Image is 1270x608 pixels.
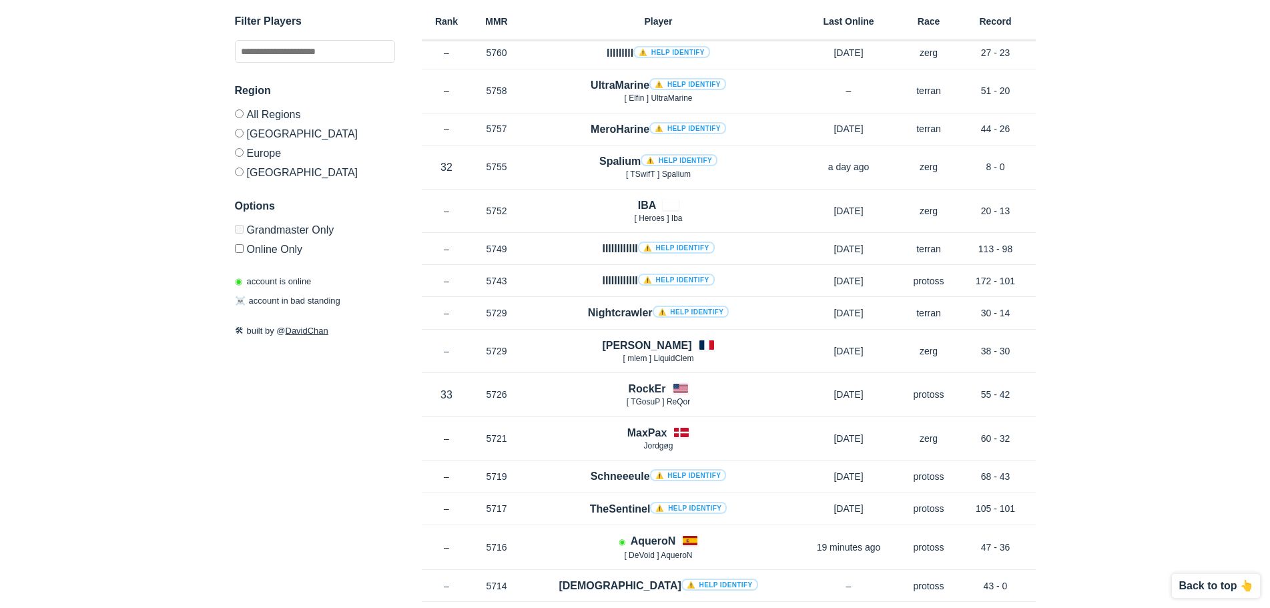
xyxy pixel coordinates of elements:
p: [DATE] [796,122,902,135]
p: 51 - 20 [956,84,1036,97]
h6: Race [902,17,956,26]
p: [DATE] [796,502,902,515]
a: ⚠️ Help identify [638,274,715,286]
p: zerg [902,432,956,445]
p: 5755 [472,160,522,174]
p: zerg [902,46,956,59]
p: 44 - 26 [956,122,1036,135]
h4: TheSentinel [590,501,727,517]
h4: [PERSON_NAME] [602,338,691,353]
span: [ DeVoid ] AqueroN [624,551,692,560]
label: [GEOGRAPHIC_DATA] [235,162,395,178]
p: protoss [902,579,956,593]
label: Only Show accounts currently in Grandmaster [235,225,395,239]
h4: Nightcrawler [588,305,729,320]
p: – [422,432,472,445]
h6: Rank [422,17,472,26]
p: zerg [902,160,956,174]
p: 68 - 43 [956,470,1036,483]
p: account is online [235,275,312,288]
p: [DATE] [796,46,902,59]
p: 5729 [472,344,522,358]
p: 5757 [472,122,522,135]
h4: AqueroN [631,533,676,549]
p: 5714 [472,579,522,593]
h3: Region [235,83,395,99]
a: ⚠️ Help identify [638,242,715,254]
p: zerg [902,204,956,218]
p: 19 minutes ago [796,541,902,554]
h6: Record [956,17,1036,26]
h4: IBA [638,198,657,213]
a: ⚠️ Help identify [650,469,727,481]
label: [GEOGRAPHIC_DATA] [235,123,395,143]
p: – [422,122,472,135]
p: 5716 [472,541,522,554]
h4: MeroHarine [591,121,726,137]
p: – [422,502,472,515]
p: – [796,579,902,593]
p: [DATE] [796,344,902,358]
input: Europe [235,148,244,157]
h4: RockEr [628,381,665,396]
h4: MaxPax [627,425,667,440]
span: Jordgøg [643,441,673,450]
p: account in bad standing [235,295,340,308]
p: a day ago [796,160,902,174]
label: Only show accounts currently laddering [235,239,395,255]
p: protoss [902,502,956,515]
p: terran [902,242,956,256]
p: [DATE] [796,306,902,320]
p: protoss [902,470,956,483]
p: protoss [902,541,956,554]
p: 27 - 23 [956,46,1036,59]
p: 32 [422,160,472,175]
p: terran [902,84,956,97]
p: built by @ [235,324,395,338]
p: 5717 [472,502,522,515]
p: – [422,306,472,320]
h6: Player [522,17,796,26]
p: 5726 [472,388,522,401]
p: – [796,84,902,97]
p: – [422,274,472,288]
span: [ Heroes ] Iba [634,214,682,223]
span: [ mlem ] LiquidClem [623,354,693,363]
p: 47 - 36 [956,541,1036,554]
p: [DATE] [796,470,902,483]
h6: MMR [472,17,522,26]
span: 🛠 [235,326,244,336]
p: – [422,84,472,97]
p: [DATE] [796,388,902,401]
span: ◉ [235,276,242,286]
input: All Regions [235,109,244,118]
p: 38 - 30 [956,344,1036,358]
p: – [422,46,472,59]
label: All Regions [235,109,395,123]
p: – [422,541,472,554]
p: – [422,470,472,483]
h4: IIIIIIIIIIII [602,241,714,256]
h4: Schneeeule [591,469,727,484]
p: 5719 [472,470,522,483]
h3: Options [235,198,395,214]
p: terran [902,306,956,320]
h4: UltraMarine [591,77,726,93]
h4: [DEMOGRAPHIC_DATA] [559,578,757,593]
p: 172 - 101 [956,274,1036,288]
h4: lllllllll [607,45,710,61]
input: Grandmaster Only [235,225,244,234]
span: [ TGosuP ] ReQor [627,397,691,406]
h6: Last Online [796,17,902,26]
p: [DATE] [796,274,902,288]
a: ⚠️ Help identify [650,502,727,514]
p: 5752 [472,204,522,218]
span: [ Elfin ] UltraMarine [624,93,692,103]
h3: Filter Players [235,13,395,29]
a: ⚠️ Help identify [633,46,710,58]
p: 20 - 13 [956,204,1036,218]
p: – [422,242,472,256]
h4: lIIIIIIIIIll [602,273,714,288]
p: 60 - 32 [956,432,1036,445]
span: Account is laddering [619,537,625,547]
